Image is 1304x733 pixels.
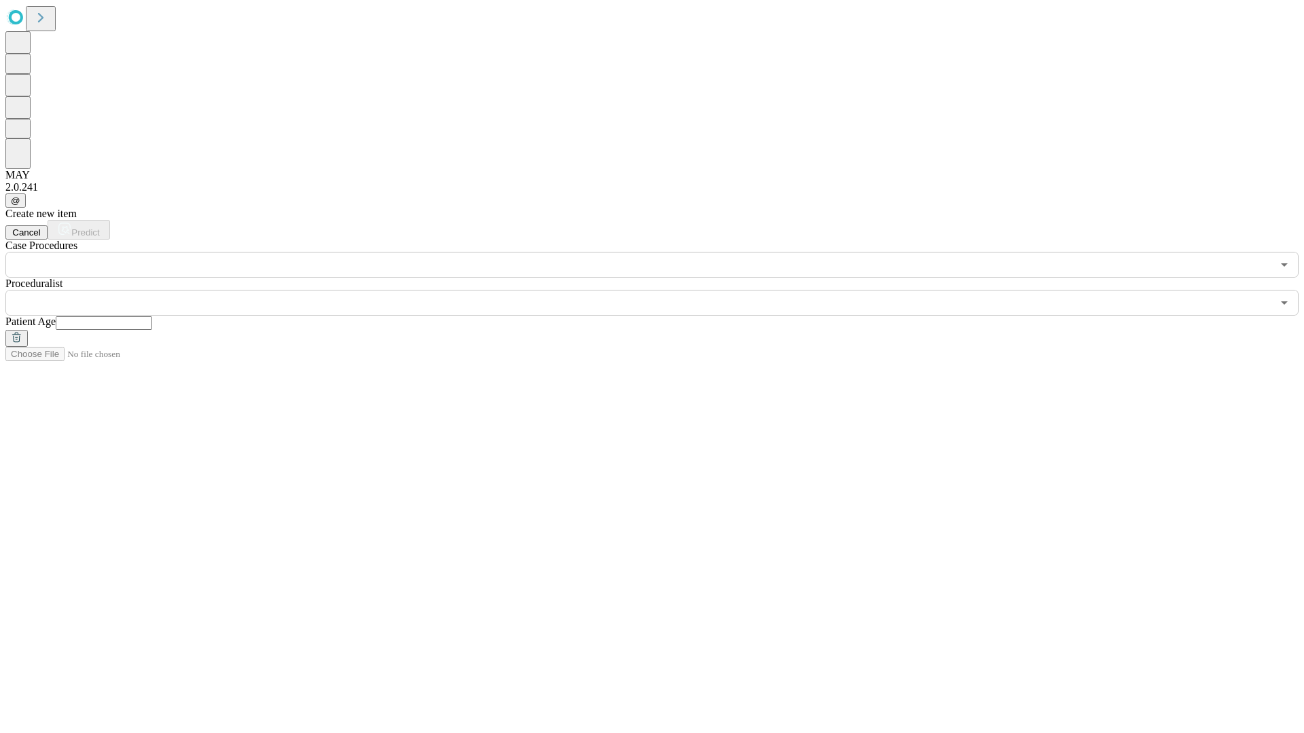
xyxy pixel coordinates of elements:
[1275,255,1294,274] button: Open
[11,195,20,206] span: @
[5,240,77,251] span: Scheduled Procedure
[5,169,1299,181] div: MAY
[5,225,48,240] button: Cancel
[5,278,62,289] span: Proceduralist
[5,193,26,208] button: @
[5,316,56,327] span: Patient Age
[5,208,77,219] span: Create new item
[71,227,99,238] span: Predict
[1275,293,1294,312] button: Open
[5,181,1299,193] div: 2.0.241
[48,220,110,240] button: Predict
[12,227,41,238] span: Cancel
